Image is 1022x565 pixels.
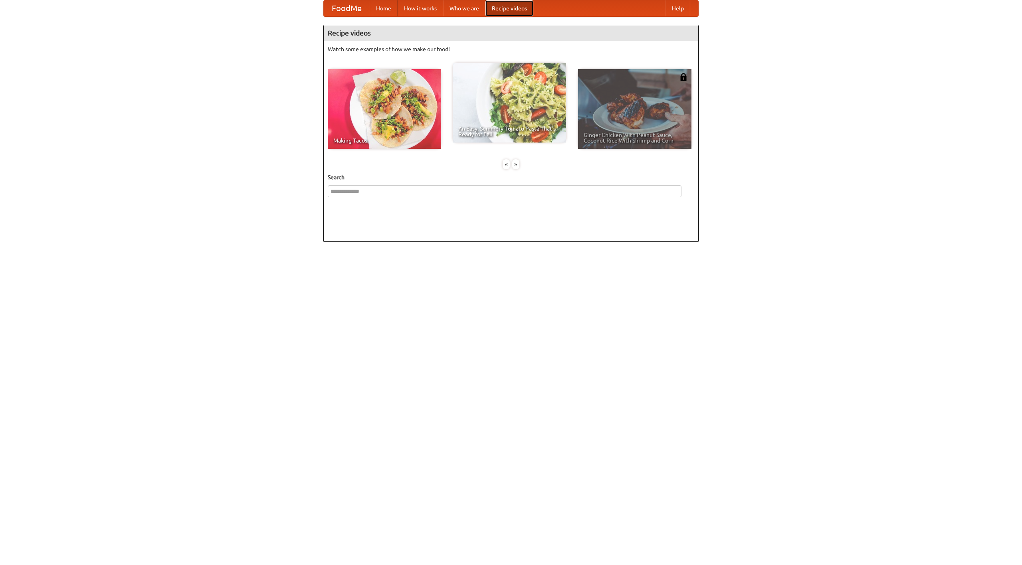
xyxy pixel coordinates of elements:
a: Help [665,0,690,16]
a: How it works [398,0,443,16]
div: » [512,159,519,169]
span: Making Tacos [333,138,436,143]
span: An Easy, Summery Tomato Pasta That's Ready for Fall [458,126,561,137]
img: 483408.png [679,73,687,81]
h4: Recipe videos [324,25,698,41]
a: FoodMe [324,0,370,16]
p: Watch some examples of how we make our food! [328,45,694,53]
div: « [503,159,510,169]
a: Who we are [443,0,485,16]
a: Making Tacos [328,69,441,149]
h5: Search [328,173,694,181]
a: An Easy, Summery Tomato Pasta That's Ready for Fall [453,63,566,143]
a: Recipe videos [485,0,533,16]
a: Home [370,0,398,16]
